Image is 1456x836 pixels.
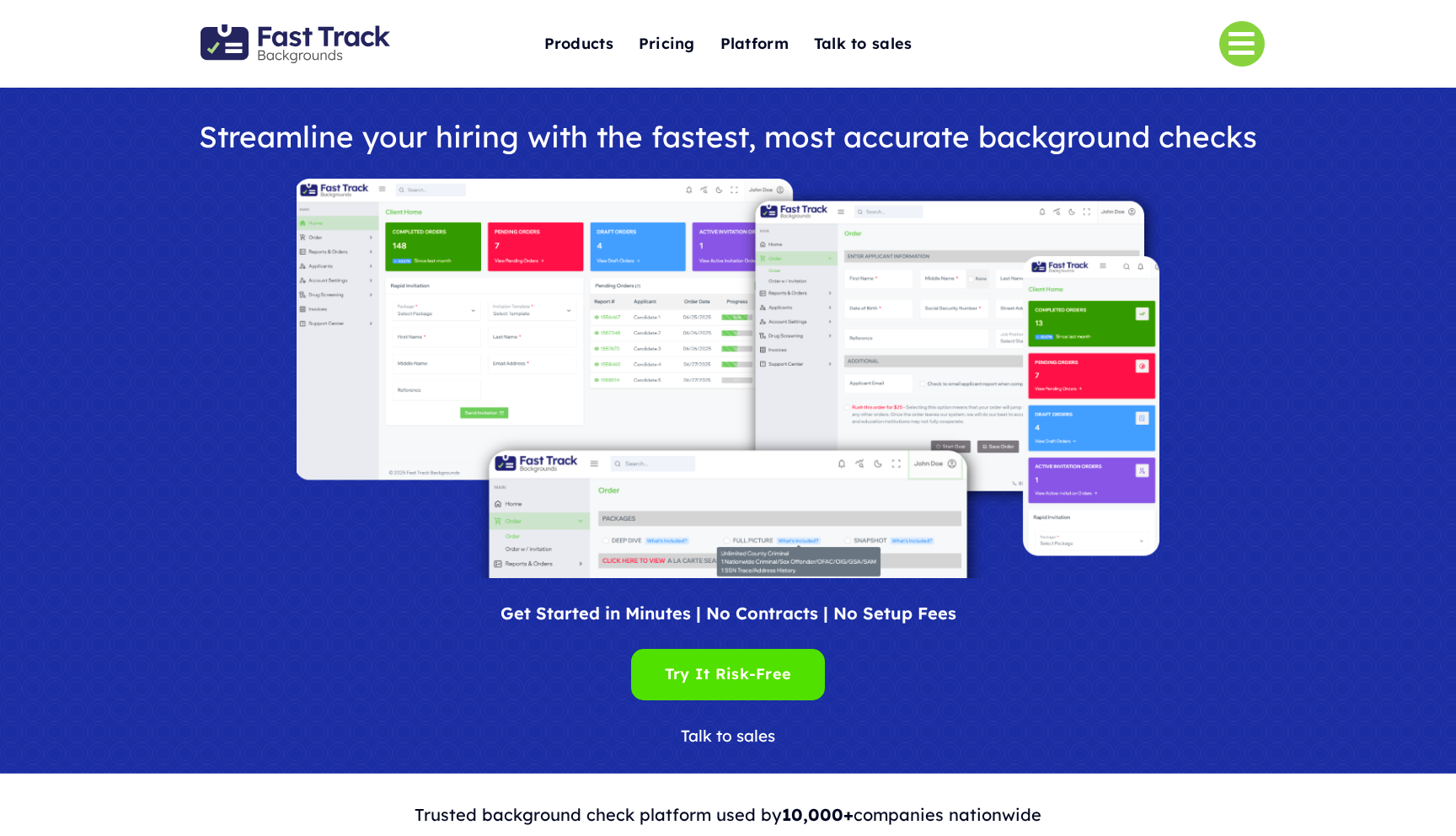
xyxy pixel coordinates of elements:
[460,2,997,86] nav: One Page
[1219,21,1265,67] a: Link to #
[814,31,913,57] span: Talk to sales
[201,24,390,63] img: Fast Track Backgrounds Logo
[201,23,390,40] a: Fast Track Backgrounds Logo
[500,603,956,624] span: Get Started in Minutes | No Contracts | No Setup Fees
[192,801,1265,829] p: Trusted background check platform used by companies nationwide
[639,31,695,57] span: Pricing
[639,26,695,62] a: Pricing
[297,179,1159,578] img: Fast Track Backgrounds Platform
[720,31,789,57] span: Platform
[782,804,854,825] b: 10,000+
[681,726,775,746] span: Talk to sales
[544,31,613,57] span: Products
[814,26,913,62] a: Talk to sales
[720,26,789,62] a: Platform
[665,662,791,688] span: Try It Risk-Free
[681,727,775,745] a: Talk to sales
[631,649,825,700] a: Try It Risk-Free
[181,121,1276,153] h1: Streamline your hiring with the fastest, most accurate background checks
